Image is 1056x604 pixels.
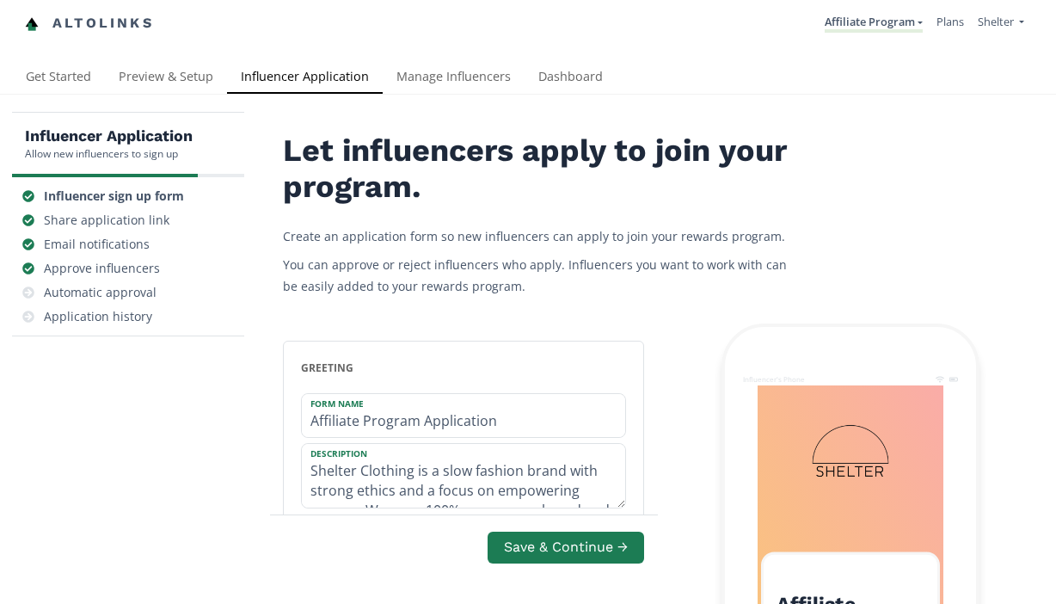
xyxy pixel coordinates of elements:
[25,9,154,38] a: Altolinks
[283,254,799,297] p: You can approve or reject influencers who apply. Influencers you want to work with can be easily ...
[25,17,39,31] img: favicon-32x32.png
[302,394,608,410] label: Form Name
[44,188,184,205] div: Influencer sign up form
[44,260,160,277] div: Approve influencers
[44,236,150,253] div: Email notifications
[44,284,157,301] div: Automatic approval
[525,61,617,96] a: Dashboard
[105,61,227,96] a: Preview & Setup
[743,374,805,384] div: Influencer's Phone
[936,14,964,29] a: Plans
[978,14,1014,29] span: Shelter
[301,361,353,375] span: greeting
[283,133,799,205] h2: Let influencers apply to join your program.
[283,225,799,247] p: Create an application form so new influencers can apply to join your rewards program.
[25,126,193,146] h5: Influencer Application
[25,146,193,161] div: Allow new influencers to sign up
[302,444,608,459] label: Description
[44,212,169,229] div: Share application link
[383,61,525,96] a: Manage Influencers
[488,532,644,564] button: Save & Continue →
[809,422,892,504] img: 8vjNX9rJa8Ux
[825,14,923,33] a: Affiliate Program
[227,61,383,96] a: Influencer Application
[12,61,105,96] a: Get Started
[44,308,152,325] div: Application history
[302,444,625,508] textarea: Shelter Clothing is a slow fashion brand with strong ethics and a focus on empowering women. We a...
[978,14,1024,34] a: Shelter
